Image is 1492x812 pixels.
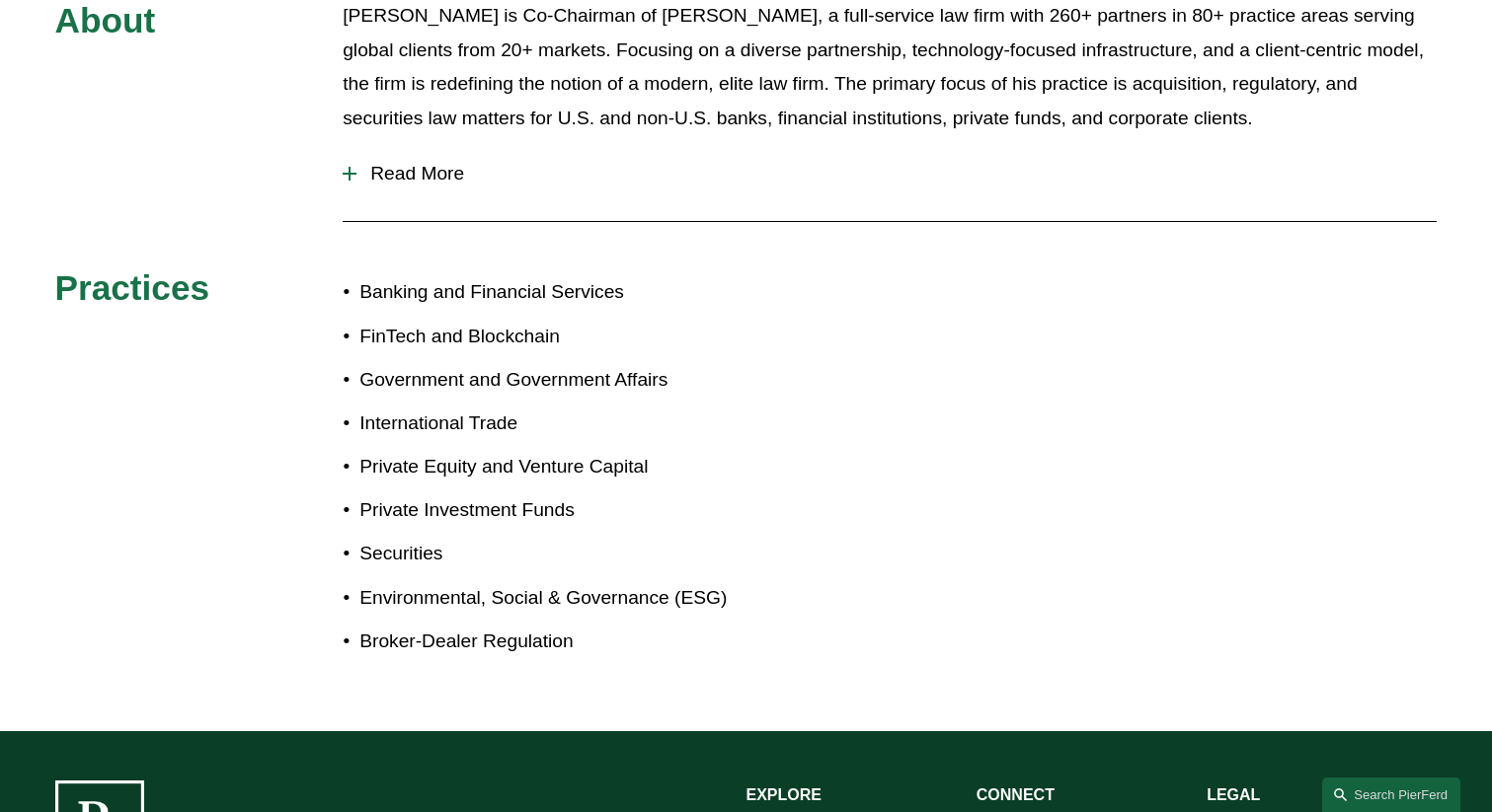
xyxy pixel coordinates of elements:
[359,275,746,310] p: Banking and Financial Services
[977,786,1055,803] strong: CONNECT
[359,625,746,659] p: Broker-Dealer Regulation
[55,1,156,39] span: About
[359,450,746,484] p: Private Equity and Venture Capital
[359,581,746,616] p: Environmental, Social & Governance (ESG)
[359,320,746,354] p: FinTech and Blockchain
[1207,786,1260,803] strong: LEGAL
[1322,777,1460,812] a: Search this site
[359,493,746,528] p: Private Investment Funds
[343,148,1437,199] button: Read More
[356,163,1437,185] span: Read More
[55,268,210,307] span: Practices
[359,537,746,571] p: Securities
[359,363,746,398] p: Government and Government Affairs
[359,406,746,441] p: International Trade
[746,786,822,803] strong: EXPLORE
